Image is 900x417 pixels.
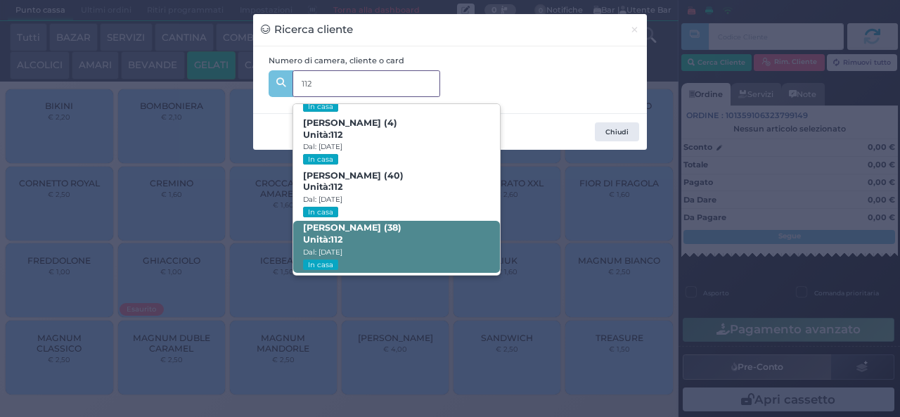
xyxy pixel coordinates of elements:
[630,22,639,37] span: ×
[261,22,353,38] h3: Ricerca cliente
[303,222,401,245] b: [PERSON_NAME] (38)
[330,129,342,140] strong: 112
[303,101,337,112] small: In casa
[303,117,397,140] b: [PERSON_NAME] (4)
[330,234,342,245] strong: 112
[269,55,404,67] label: Numero di camera, cliente o card
[622,14,647,46] button: Chiudi
[303,248,342,257] small: Dal: [DATE]
[303,142,342,151] small: Dal: [DATE]
[303,170,404,193] b: [PERSON_NAME] (40)
[303,129,342,141] span: Unità:
[330,181,342,192] strong: 112
[595,122,639,142] button: Chiudi
[303,181,342,193] span: Unità:
[303,207,337,217] small: In casa
[303,195,342,204] small: Dal: [DATE]
[303,154,337,165] small: In casa
[303,259,337,270] small: In casa
[303,234,342,246] span: Unità:
[292,70,440,97] input: Es. 'Mario Rossi', '220' o '108123234234'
